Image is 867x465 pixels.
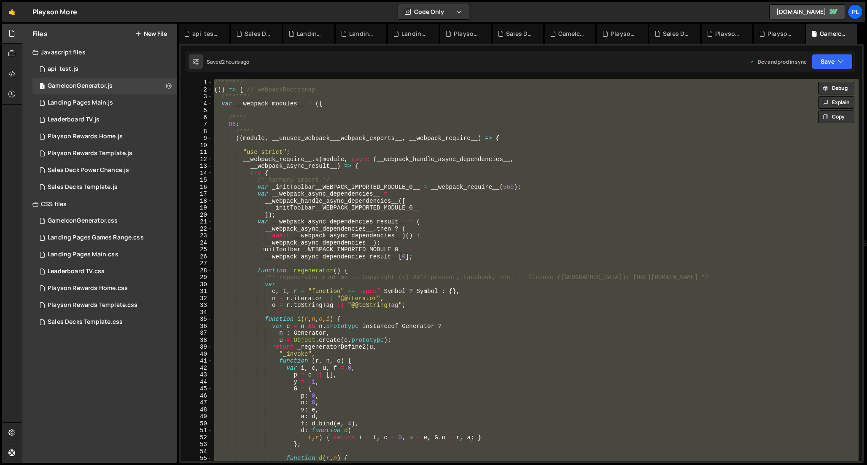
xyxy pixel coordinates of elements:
div: 23 [180,232,213,239]
div: Playson Rewards Home.js [48,133,123,140]
div: 42 [180,365,213,372]
div: 7 [180,121,213,128]
div: 15074/39405.css [32,263,177,280]
div: 10 [180,142,213,149]
div: 15074/39397.js [32,145,177,162]
div: Javascript files [22,44,177,61]
div: 48 [180,406,213,414]
div: 2 [180,86,213,94]
div: 47 [180,399,213,406]
div: 53 [180,441,213,448]
div: 9 [180,135,213,142]
div: 15074/40030.js [32,78,177,94]
div: 15074/39401.css [32,229,177,246]
div: Landing Pages Main.css [349,30,376,38]
button: Debug [818,82,854,94]
span: 1 [40,83,45,90]
div: 19 [180,204,213,212]
div: 41 [180,357,213,365]
div: 52 [180,434,213,441]
div: 3 [180,93,213,100]
div: 55 [180,455,213,462]
a: pl [848,4,863,19]
div: 36 [180,323,213,330]
div: Leaderboard TV.js [48,116,100,124]
div: Playson Rewards Template.css [48,301,137,309]
div: 15074/39399.js [32,179,177,196]
div: 43 [180,371,213,379]
div: Dev and prod in sync [749,58,807,65]
div: Playson Rewards Template.css [611,30,638,38]
div: Playson More [32,7,77,17]
div: 15074/40743.js [32,162,177,179]
div: Playson Rewards Home.js [767,30,794,38]
div: Playson Rewards Template.js [715,30,742,38]
div: 16 [180,184,213,191]
div: api-test.js [48,65,78,73]
div: 15074/39398.css [32,314,177,331]
div: 32 [180,295,213,302]
div: 49 [180,413,213,420]
div: Landing Pages Main.js [48,99,113,107]
div: 37 [180,330,213,337]
div: 5 [180,107,213,114]
div: CSS files [22,196,177,212]
div: 15074/39403.js [32,128,177,145]
div: Landing Pages Games Range.css [48,234,144,242]
div: 6 [180,114,213,121]
div: 35 [180,316,213,323]
div: 25 [180,246,213,253]
div: 44 [180,379,213,386]
div: 28 [180,267,213,274]
div: 15 [180,177,213,184]
div: 39 [180,344,213,351]
div: 2 hours ago [222,58,250,65]
div: 1 [180,79,213,86]
button: Explain [818,96,854,109]
div: GameIconGenerator.css [558,30,585,38]
div: Sales Deck Power Chance.js [48,167,129,174]
div: 31 [180,288,213,295]
div: 40 [180,351,213,358]
div: Playson Rewards Template.js [48,150,132,157]
div: 27 [180,260,213,267]
div: 26 [180,253,213,261]
div: 17 [180,191,213,198]
div: 11 [180,149,213,156]
div: Playson Rewards Home.css [454,30,481,38]
a: [DOMAIN_NAME] [769,4,845,19]
div: 13 [180,163,213,170]
div: 8 [180,128,213,135]
h2: Files [32,29,48,38]
div: 15074/39400.css [32,246,177,263]
div: Sales Deck Power Chance.js [663,30,690,38]
div: 15074/39396.css [32,297,177,314]
div: 50 [180,420,213,427]
div: 15074/39395.js [32,94,177,111]
div: 24 [180,239,213,247]
div: 15074/39404.js [32,111,177,128]
div: 15074/45984.js [32,61,177,78]
div: GameIconGenerator.js [48,82,113,90]
div: Landing Pages Main.js [401,30,428,38]
button: Copy [818,110,854,123]
div: 29 [180,274,213,281]
div: 21 [180,218,213,226]
div: 51 [180,427,213,434]
div: Saved [207,58,250,65]
div: Sales Decks Template.css [506,30,533,38]
div: 38 [180,337,213,344]
button: New File [135,30,167,37]
div: Sales Decks Template.js [48,183,118,191]
div: 18 [180,198,213,205]
div: GameIconGenerator.css [48,217,118,225]
div: 15074/39402.css [32,280,177,297]
div: Landing Pages Main.css [48,251,118,258]
div: api-test.js [192,30,219,38]
div: Playson Rewards Home.css [48,285,128,292]
button: Code Only [398,4,469,19]
div: 14 [180,170,213,177]
div: 54 [180,448,213,455]
div: 45 [180,385,213,392]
